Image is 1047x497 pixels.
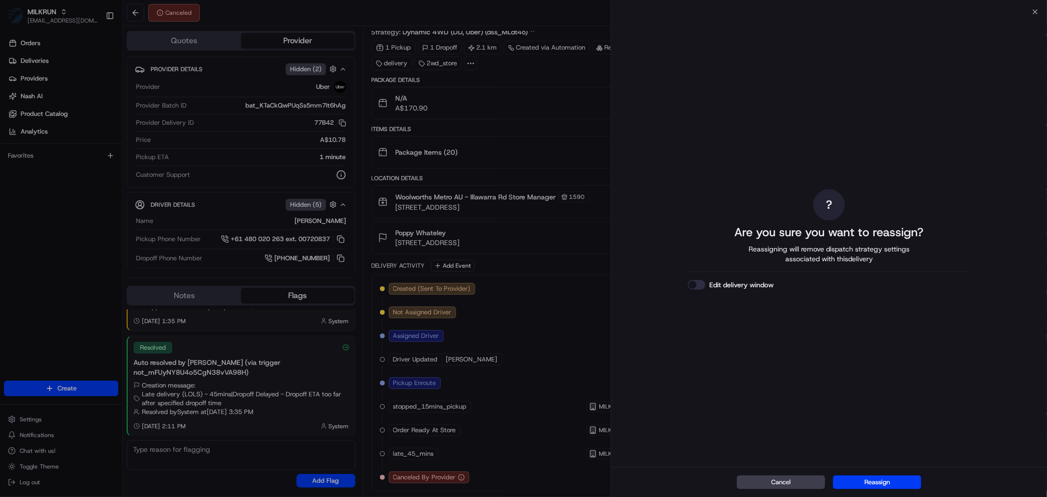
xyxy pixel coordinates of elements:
[737,475,825,489] button: Cancel
[735,224,924,240] h2: Are you sure you want to reassign?
[813,189,845,221] div: ?
[735,244,923,264] span: Reassigning will remove dispatch strategy settings associated with this delivery
[709,280,774,290] label: Edit delivery window
[833,475,921,489] button: Reassign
